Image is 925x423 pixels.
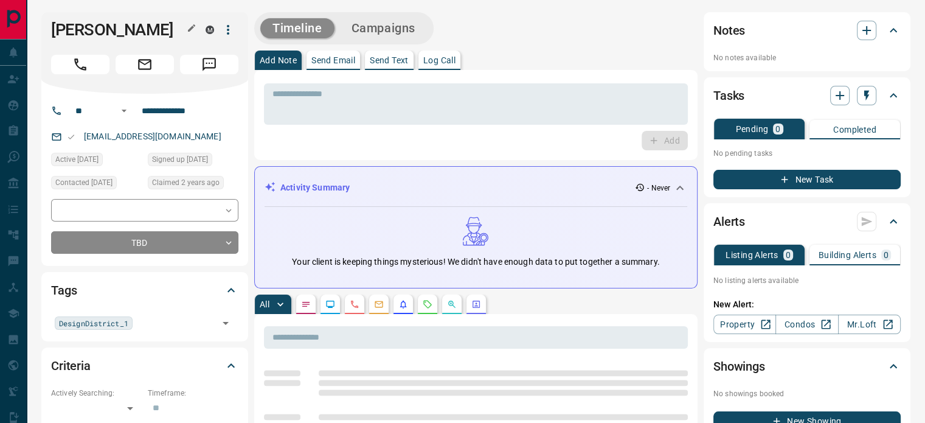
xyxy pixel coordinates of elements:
[301,299,311,309] svg: Notes
[370,56,409,65] p: Send Text
[713,212,745,231] h2: Alerts
[713,388,901,399] p: No showings booked
[148,176,238,193] div: Sun Jan 15 2023
[55,177,113,189] span: Contacted [DATE]
[311,56,355,65] p: Send Email
[51,20,187,40] h1: [PERSON_NAME]
[260,300,269,309] p: All
[713,16,901,45] div: Notes
[350,299,359,309] svg: Calls
[260,56,297,65] p: Add Note
[884,251,889,259] p: 0
[735,125,768,133] p: Pending
[423,56,456,65] p: Log Call
[51,356,91,376] h2: Criteria
[217,315,234,332] button: Open
[713,81,901,110] div: Tasks
[117,103,131,118] button: Open
[713,298,901,311] p: New Alert:
[374,299,384,309] svg: Emails
[423,299,432,309] svg: Requests
[447,299,457,309] svg: Opportunities
[292,256,659,268] p: Your client is keeping things mysterious! We didn't have enough data to put together a summary.
[265,177,687,199] div: Activity Summary- Never
[51,351,238,380] div: Criteria
[713,207,901,236] div: Alerts
[51,281,77,300] h2: Tags
[152,177,220,189] span: Claimed 2 years ago
[713,170,901,189] button: New Task
[51,276,238,305] div: Tags
[726,251,778,259] p: Listing Alerts
[84,131,221,141] a: [EMAIL_ADDRESS][DOMAIN_NAME]
[786,251,791,259] p: 0
[152,153,208,166] span: Signed up [DATE]
[148,153,238,170] div: Wed Jan 11 2023
[775,125,780,133] p: 0
[471,299,481,309] svg: Agent Actions
[339,18,428,38] button: Campaigns
[713,357,765,376] h2: Showings
[775,315,838,334] a: Condos
[713,144,901,163] p: No pending tasks
[833,125,876,134] p: Completed
[206,26,214,34] div: mrloft.ca
[180,55,238,74] span: Message
[51,176,142,193] div: Tue Jan 17 2023
[51,153,142,170] div: Wed Jan 11 2023
[398,299,408,309] svg: Listing Alerts
[51,388,142,399] p: Actively Searching:
[59,317,128,329] span: DesignDistrict_1
[116,55,174,74] span: Email
[51,231,238,254] div: TBD
[148,388,238,399] p: Timeframe:
[260,18,334,38] button: Timeline
[51,55,109,74] span: Call
[280,181,350,194] p: Activity Summary
[713,315,776,334] a: Property
[713,86,744,105] h2: Tasks
[55,153,99,166] span: Active [DATE]
[325,299,335,309] svg: Lead Browsing Activity
[67,133,75,141] svg: Email Valid
[713,352,901,381] div: Showings
[713,52,901,63] p: No notes available
[838,315,901,334] a: Mr.Loft
[713,275,901,286] p: No listing alerts available
[819,251,876,259] p: Building Alerts
[713,21,745,40] h2: Notes
[647,183,670,194] p: - Never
